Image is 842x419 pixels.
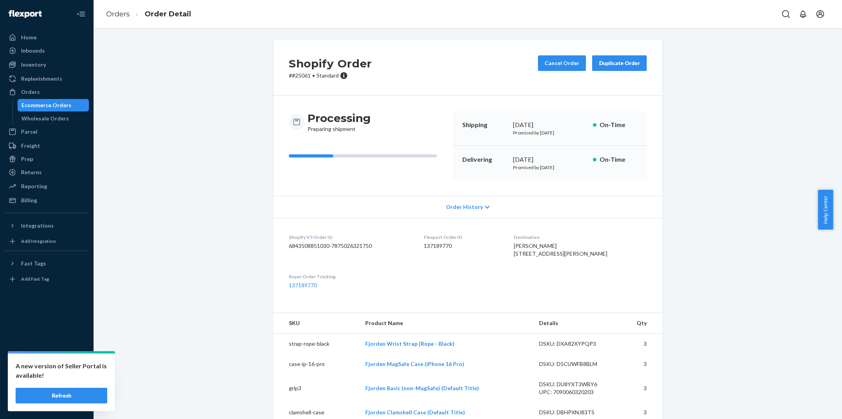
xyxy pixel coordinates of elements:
[539,408,612,416] div: DSKU: DBHPXNJ83TS
[273,374,359,402] td: grip3
[812,6,828,22] button: Open account menu
[273,313,359,334] th: SKU
[5,384,89,396] a: Help Center
[5,166,89,179] a: Returns
[21,238,56,244] div: Add Integration
[513,164,587,171] p: Promised by [DATE]
[289,242,411,250] dd: 6843508851030-7875026321750
[289,273,411,280] dt: Buyer Order Tracking
[5,219,89,232] button: Integrations
[73,6,89,22] button: Close Navigation
[9,10,42,18] img: Flexport logo
[289,55,372,72] h2: Shopify Order
[106,10,130,18] a: Orders
[513,120,587,129] div: [DATE]
[365,385,479,391] a: Fjorden Basic (non-MagSafe) (Default Title)
[5,72,89,85] a: Replenishments
[818,190,833,230] button: Help Center
[21,128,37,136] div: Parcel
[513,155,587,164] div: [DATE]
[5,257,89,270] button: Fast Tags
[618,354,662,374] td: 3
[5,194,89,207] a: Billing
[533,313,619,334] th: Details
[5,153,89,165] a: Prep
[308,111,371,125] h3: Processing
[5,86,89,98] a: Orders
[424,234,502,240] dt: Flexport Order ID
[289,282,317,288] a: 137189770
[539,388,612,396] div: UPC: 7090060320203
[145,10,191,18] a: Order Detail
[16,361,107,380] p: A new version of Seller Portal is available!
[21,182,47,190] div: Reporting
[273,354,359,374] td: case-ip-16-pro
[5,126,89,138] a: Parcel
[5,58,89,71] a: Inventory
[5,273,89,285] a: Add Fast Tag
[312,72,315,79] span: •
[539,380,612,388] div: DSKU: DU8YXT3WBY6
[289,72,372,80] p: # #25061
[600,120,637,129] p: On-Time
[600,155,637,164] p: On-Time
[618,334,662,354] td: 3
[21,260,46,267] div: Fast Tags
[5,397,89,410] button: Give Feedback
[514,234,647,240] dt: Destination
[21,196,37,204] div: Billing
[618,313,662,334] th: Qty
[424,242,502,250] dd: 137189770
[365,340,455,347] a: Fjorden Wrist Strap (Rope - Black)
[513,129,587,136] p: Promised by [DATE]
[21,222,54,230] div: Integrations
[21,101,71,109] div: Ecommerce Orders
[5,44,89,57] a: Inbounds
[21,34,37,41] div: Home
[539,360,612,368] div: DSKU: D5CUWFB8BLM
[5,140,89,152] a: Freight
[21,155,33,163] div: Prep
[5,235,89,248] a: Add Integration
[538,55,586,71] button: Cancel Order
[21,75,62,83] div: Replenishments
[21,168,42,176] div: Returns
[795,6,811,22] button: Open notifications
[592,55,647,71] button: Duplicate Order
[599,59,640,67] div: Duplicate Order
[514,242,607,257] span: [PERSON_NAME] [STREET_ADDRESS][PERSON_NAME]
[778,6,794,22] button: Open Search Box
[21,88,40,96] div: Orders
[21,142,40,150] div: Freight
[18,112,89,125] a: Wholesale Orders
[365,409,465,415] a: Fjorden Clamshell Case (Default Title)
[21,47,45,55] div: Inbounds
[618,374,662,402] td: 3
[18,99,89,111] a: Ecommerce Orders
[446,203,483,211] span: Order History
[462,120,507,129] p: Shipping
[5,31,89,44] a: Home
[289,234,411,240] dt: Shopify V3 Order ID
[317,72,339,79] span: Standard
[365,361,464,367] a: Fjorden MagSafe Case (iPhone 16 Pro)
[21,115,69,122] div: Wholesale Orders
[100,3,197,26] ol: breadcrumbs
[5,180,89,193] a: Reporting
[21,61,46,69] div: Inventory
[5,357,89,370] a: Settings
[462,155,507,164] p: Delivering
[16,388,107,403] button: Refresh
[539,340,612,348] div: DSKU: DXA82XYPQP3
[359,313,533,334] th: Product Name
[308,111,371,133] div: Preparing shipment
[273,334,359,354] td: strap-rope-black
[5,371,89,383] a: Talk to Support
[21,276,49,282] div: Add Fast Tag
